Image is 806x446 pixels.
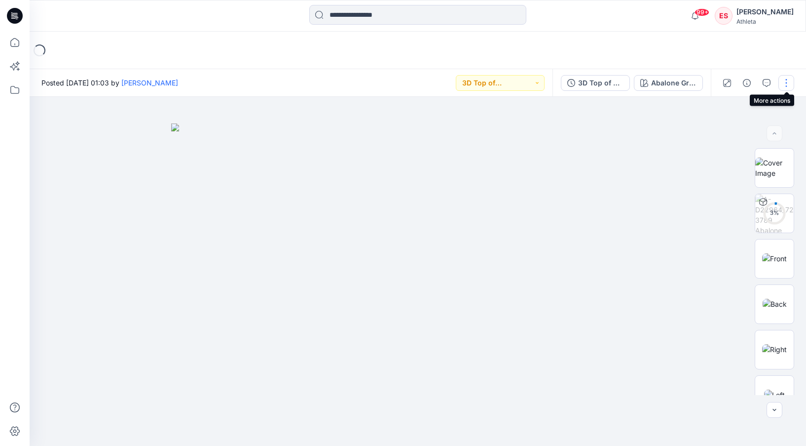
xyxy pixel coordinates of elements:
img: Left [764,390,785,400]
div: 3D Top of Production (Vendor) [578,78,623,88]
div: ES [715,7,733,25]
img: Cover Image [755,158,794,178]
a: [PERSON_NAME] [121,79,178,87]
button: Details [739,75,755,91]
img: Right [762,344,787,355]
div: [PERSON_NAME] [736,6,794,18]
img: Front [762,253,787,264]
img: Back [763,299,787,309]
div: Athleta [736,18,794,25]
button: Abalone Grey [634,75,703,91]
div: Abalone Grey [651,78,696,88]
div: 3 % [763,209,786,217]
span: Posted [DATE] 01:03 by [41,78,178,88]
span: 99+ [695,8,709,16]
button: 3D Top of Production (Vendor) [561,75,630,91]
img: A-D22964_723789 Abalone Grey [755,194,794,233]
